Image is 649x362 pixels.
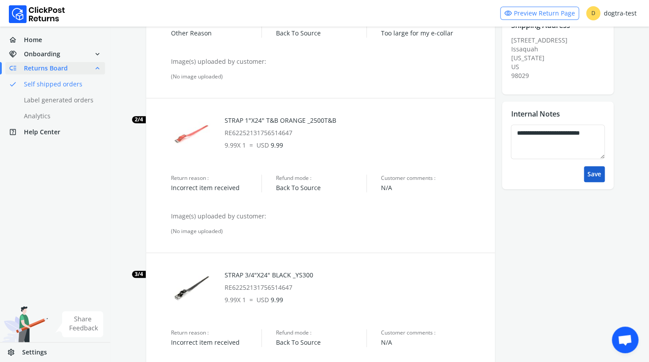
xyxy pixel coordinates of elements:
div: Issaquah [511,45,610,54]
span: Refund mode : [276,329,366,336]
img: row_image [171,116,215,149]
span: Too large for my e-collar [381,29,486,38]
div: [US_STATE] [511,54,610,62]
a: help_centerHelp Center [5,126,105,138]
div: 98029 [511,71,610,80]
span: Back To Source [276,29,366,38]
span: 9.99 [256,296,283,304]
span: Help Center [24,128,60,136]
span: 2/4 [132,116,146,123]
span: Return reason : [171,329,261,336]
span: N/A [381,183,486,192]
span: visibility [504,7,512,19]
p: Internal Notes [511,109,560,119]
span: Onboarding [24,50,60,58]
span: low_priority [9,62,24,74]
a: Open chat [612,327,638,353]
img: Logo [9,5,65,23]
span: Incorrect item received [171,338,261,347]
div: dogtra-test [586,6,637,20]
div: (No image uploaded) [171,73,486,80]
span: = [249,141,253,149]
span: Back To Source [276,183,366,192]
img: share feedback [55,311,104,337]
span: Returns Board [24,64,68,73]
span: Return reason : [171,175,261,182]
span: settings [7,346,22,358]
p: 9.99 X 1 [225,141,486,150]
span: D [586,6,600,20]
div: (No image uploaded) [171,228,486,235]
span: Customer comments : [381,329,486,336]
p: RE62252131756514647 [225,128,486,137]
a: doneSelf shipped orders [5,78,116,90]
span: expand_less [93,62,101,74]
a: visibilityPreview Return Page [500,7,579,20]
div: STRAP 1"X24" T&B ORANGE _2500T&B [225,116,486,137]
img: row_image [171,271,215,304]
div: US [511,62,610,71]
div: [STREET_ADDRESS] [511,36,610,80]
span: Home [24,35,42,44]
p: Image(s) uploaded by customer: [171,212,486,221]
span: done [9,78,17,90]
span: N/A [381,338,486,347]
a: Label generated orders [5,94,116,106]
span: 9.99 [256,141,283,149]
span: Incorrect item received [171,183,261,192]
div: STRAP 3/4"X24" BLACK _YS300 [225,271,486,292]
span: = [249,296,253,304]
p: Image(s) uploaded by customer: [171,57,486,66]
p: RE62252131756514647 [225,283,486,292]
span: handshake [9,48,24,60]
span: USD [256,141,269,149]
span: USD [256,296,269,304]
span: expand_more [93,48,101,60]
span: home [9,34,24,46]
span: help_center [9,126,24,138]
p: 9.99 X 1 [225,296,486,304]
button: Save [584,166,605,182]
span: Customer comments : [381,175,486,182]
span: Other Reason [171,29,261,38]
span: Settings [22,348,47,357]
span: Refund mode : [276,175,366,182]
span: 3/4 [132,271,146,278]
span: Back To Source [276,338,366,347]
a: Analytics [5,110,116,122]
a: homeHome [5,34,105,46]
